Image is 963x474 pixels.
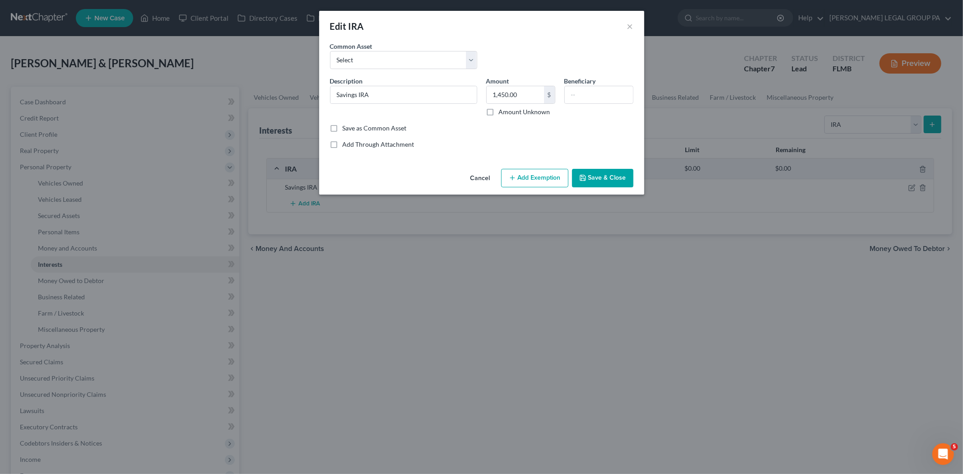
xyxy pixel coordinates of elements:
[572,169,633,188] button: Save & Close
[951,443,958,451] span: 5
[499,107,550,116] label: Amount Unknown
[487,86,544,103] input: 0.00
[343,124,407,133] label: Save as Common Asset
[544,86,555,103] div: $
[330,86,477,103] input: Describe...
[330,20,364,33] div: Edit IRA
[330,42,372,51] label: Common Asset
[463,170,498,188] button: Cancel
[501,169,568,188] button: Add Exemption
[627,21,633,32] button: ×
[564,76,596,86] label: Beneficiary
[330,77,363,85] span: Description
[486,76,509,86] label: Amount
[343,140,414,149] label: Add Through Attachment
[565,86,633,103] input: --
[932,443,954,465] iframe: Intercom live chat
